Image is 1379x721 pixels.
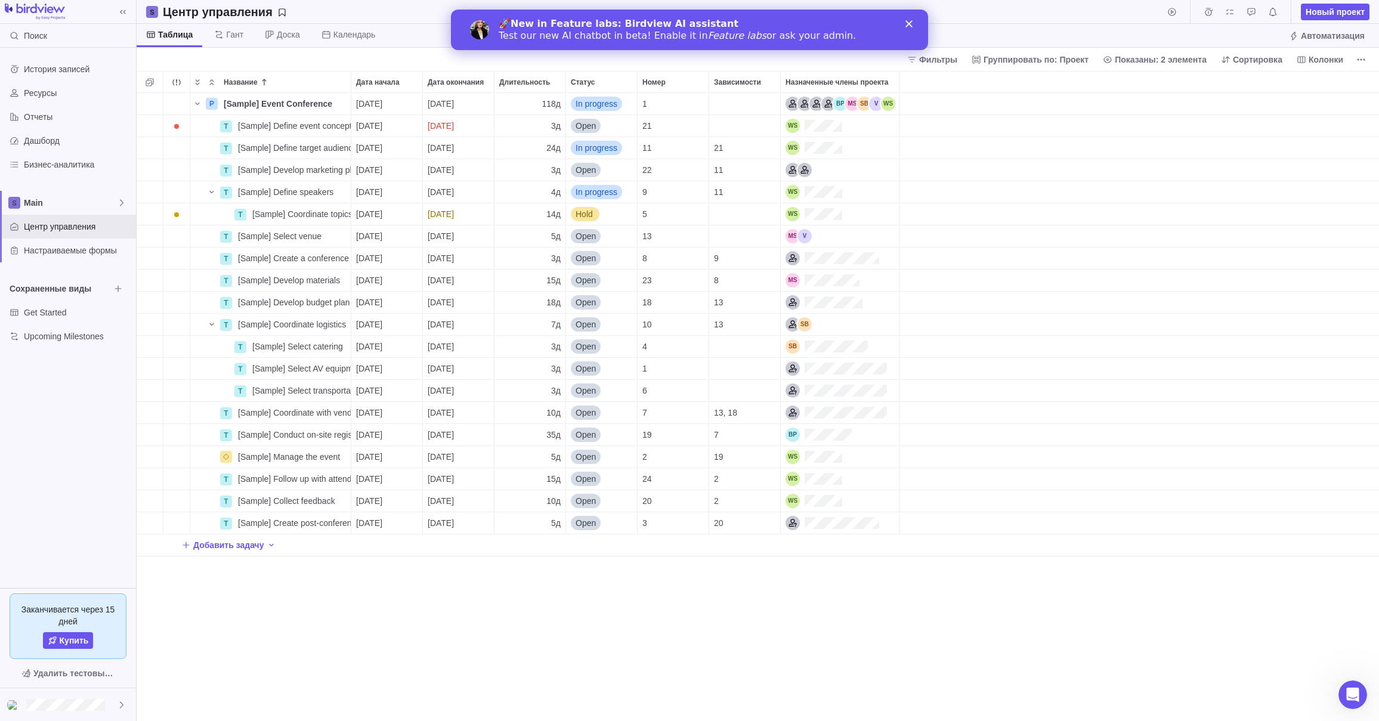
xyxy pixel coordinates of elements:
[499,76,550,88] span: Длительность
[781,380,900,402] div: Назначенные члены проекта
[163,4,273,20] h2: Центр управления
[163,270,190,292] div: Индикация проблем
[1216,51,1287,68] span: Сортировка
[709,468,781,490] div: Зависимости
[43,632,94,649] span: Купить
[351,336,423,358] div: Дата начала
[423,314,494,336] div: Дата окончания
[781,203,900,225] div: Назначенные члены проекта
[821,97,836,111] div: Social Media Coordinator
[351,402,423,424] div: Дата начала
[351,181,423,203] div: Дата начала
[566,72,637,92] div: Статус
[205,74,219,91] span: Свернуть
[48,8,405,32] div: 🚀 Test our new AI chatbot in beta! Enable it in or ask your admin.
[857,97,871,111] div: Sandra Bellmont
[351,115,423,137] div: Дата начала
[24,307,131,318] span: Get Started
[163,468,190,490] div: Индикация проблем
[234,363,246,375] div: T
[781,490,900,512] div: Назначенные члены проекта
[220,474,232,485] div: T
[494,181,566,203] div: Длительность
[781,270,900,292] div: Назначенные члены проекта
[163,490,190,512] div: Индикация проблем
[781,424,900,446] div: Назначенные члены проекта
[566,181,638,203] div: Статус
[351,358,423,380] div: Дата начала
[709,93,781,115] div: Зависимости
[267,537,276,553] span: Добавить активность
[494,270,566,292] div: Длительность
[351,446,423,468] div: Дата начала
[1115,54,1207,66] span: Показаны: 2 элемента
[781,247,900,270] div: Назначенные члены проекта
[494,137,566,159] div: Длительность
[642,76,666,88] span: Номер
[781,446,900,468] div: Назначенные члены проекта
[277,29,300,41] span: Доска
[638,402,709,424] div: Номер
[224,76,258,88] span: Название
[423,203,494,225] div: Дата окончания
[638,115,709,137] div: 21
[494,292,566,314] div: Длительность
[781,181,900,203] div: Назначенные члены проекта
[638,468,709,490] div: Номер
[494,446,566,468] div: Длительность
[190,93,351,115] div: Название
[494,159,566,181] div: Длительность
[190,270,351,292] div: Название
[709,292,781,314] div: Зависимости
[423,247,494,270] div: Дата окончания
[566,314,638,336] div: Статус
[423,270,494,292] div: Дата окончания
[351,137,423,159] div: Дата начала
[1243,9,1260,18] a: Запросы на согласование
[333,29,376,41] span: Календарь
[181,537,264,553] span: Добавить задачу
[33,666,115,680] span: Удалить тестовые данные
[233,115,351,137] div: [Sample] Define event concept
[428,98,454,110] span: [DATE]
[220,518,232,530] div: T
[423,159,494,181] div: Дата окончания
[7,700,21,710] img: Show
[163,424,190,446] div: Индикация проблем
[638,225,709,247] div: Номер
[576,98,617,110] span: In progress
[163,93,190,115] div: Индикация проблем
[709,424,781,446] div: Зависимости
[709,225,781,247] div: Зависимости
[454,11,466,18] div: Закрыть
[781,137,900,159] div: Назначенные члены проекта
[190,203,351,225] div: Название
[190,512,351,534] div: Название
[709,72,780,92] div: Зависимости
[1284,27,1369,44] span: Автоматизация
[220,253,232,265] div: T
[638,292,709,314] div: Номер
[190,137,351,159] div: Название
[709,137,781,159] div: Зависимости
[1098,51,1211,68] span: Показаны: 2 элемента
[423,358,494,380] div: Дата окончания
[1200,9,1217,18] a: Тайм-логи
[24,30,47,42] span: Поиск
[163,181,190,203] div: Индикация проблем
[638,115,709,137] div: Номер
[423,225,494,247] div: Дата окончания
[423,402,494,424] div: Дата окончания
[494,115,566,137] div: Длительность
[234,209,246,221] div: T
[494,424,566,446] div: Длительность
[781,115,900,137] div: Назначенные члены проекта
[638,93,709,115] div: 1
[833,97,848,111] div: Brad Purdue
[494,314,566,336] div: Длительность
[137,93,1379,721] div: grid
[163,380,190,402] div: Индикация проблем
[423,72,494,92] div: Дата окончания
[423,115,494,137] div: highlight
[566,137,638,159] div: Статус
